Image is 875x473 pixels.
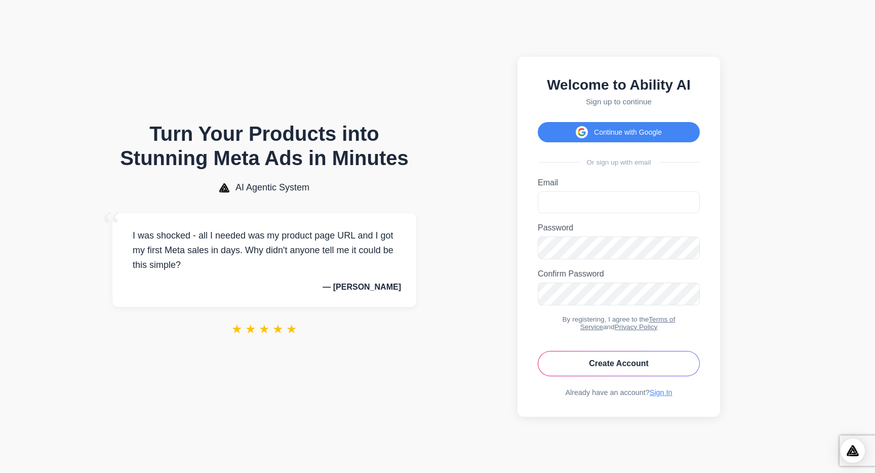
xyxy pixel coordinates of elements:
label: Confirm Password [538,269,700,279]
a: Privacy Policy [615,323,658,331]
button: Continue with Google [538,122,700,142]
p: — [PERSON_NAME] [128,283,401,292]
span: ★ [245,322,256,336]
div: Open Intercom Messenger [841,439,865,463]
label: Email [538,178,700,187]
p: Sign up to continue [538,97,700,106]
div: By registering, I agree to the and [538,316,700,331]
span: “ [102,203,121,249]
span: ★ [259,322,270,336]
div: Or sign up with email [538,159,700,166]
h2: Welcome to Ability AI [538,77,700,93]
h1: Turn Your Products into Stunning Meta Ads in Minutes [112,122,416,170]
p: I was shocked - all I needed was my product page URL and I got my first Meta sales in days. Why d... [128,228,401,272]
span: ★ [231,322,243,336]
button: Create Account [538,351,700,376]
img: AI Agentic System Logo [219,183,229,192]
span: ★ [286,322,297,336]
div: Already have an account? [538,388,700,397]
label: Password [538,223,700,232]
span: AI Agentic System [235,182,309,193]
a: Terms of Service [580,316,675,331]
a: Sign In [650,388,672,397]
span: ★ [272,322,284,336]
